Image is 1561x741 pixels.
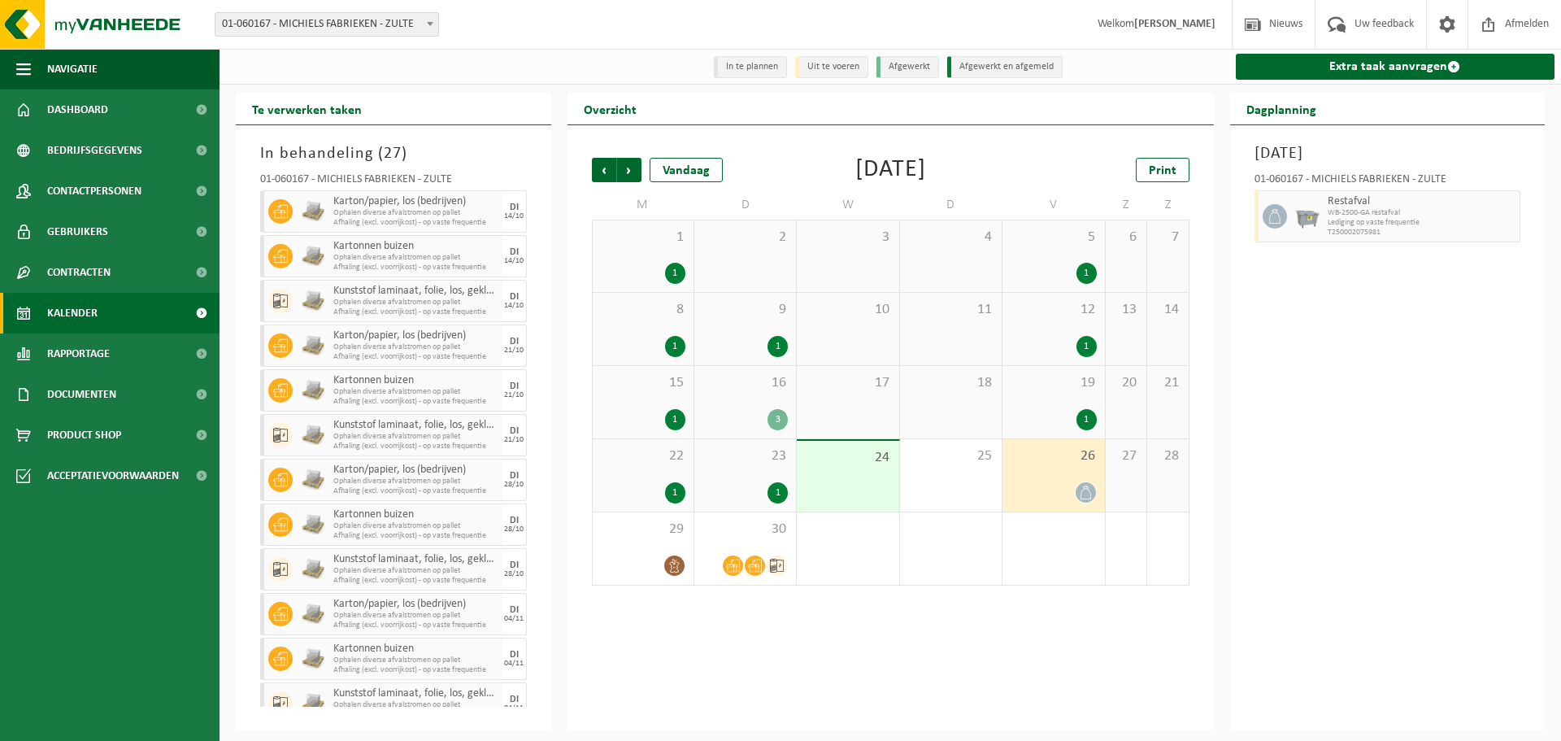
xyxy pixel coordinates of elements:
span: Afhaling (excl. voorrijkost) - op vaste frequentie [333,307,498,317]
span: Afhaling (excl. voorrijkost) - op vaste frequentie [333,397,498,407]
span: Ophalen diverse afvalstromen op pallet [333,208,498,218]
span: 3 [805,229,890,246]
span: 29 [601,521,685,538]
span: 23 [702,447,788,465]
span: 22 [601,447,685,465]
div: 21/10 [504,347,524,355]
span: 25 [908,447,994,465]
div: DI [510,516,519,525]
span: Afhaling (excl. voorrijkost) - op vaste frequentie [333,576,498,586]
span: Karton/papier, los (bedrijven) [333,598,498,611]
span: Kunststof laminaat, folie, los, gekleurd [333,687,498,700]
span: Ophalen diverse afvalstromen op pallet [333,298,498,307]
img: LP-PA-00000-WDN-11 [301,557,325,582]
div: 04/11 [504,615,524,623]
h3: In behandeling ( ) [260,142,527,166]
div: 01-060167 - MICHIELS FABRIEKEN - ZULTE [1254,174,1521,190]
span: 01-060167 - MICHIELS FABRIEKEN - ZULTE [215,12,439,37]
h3: [DATE] [1254,142,1521,166]
div: DI [510,560,519,570]
h2: Te verwerken taken [236,93,378,124]
img: LP-PA-00000-WDN-11 [301,199,325,224]
li: Uit te voeren [795,56,868,78]
div: 1 [1076,263,1097,284]
img: LP-PA-00000-WDN-11 [301,691,325,716]
span: 6 [1114,229,1138,246]
span: Lediging op vaste frequentie [1328,218,1516,228]
span: Afhaling (excl. voorrijkost) - op vaste frequentie [333,352,498,362]
div: 3 [767,409,788,430]
span: Afhaling (excl. voorrijkost) - op vaste frequentie [333,665,498,675]
span: 15 [601,374,685,392]
img: LP-PA-00000-WDN-11 [301,333,325,358]
div: DI [510,650,519,660]
span: 24 [805,449,890,467]
span: Afhaling (excl. voorrijkost) - op vaste frequentie [333,486,498,496]
span: Rapportage [47,333,110,374]
h2: Dagplanning [1230,93,1333,124]
span: Restafval [1328,195,1516,208]
div: DI [510,605,519,615]
div: 1 [1076,409,1097,430]
span: 9 [702,301,788,319]
span: Print [1149,164,1176,177]
div: DI [510,247,519,257]
span: 27 [384,146,402,162]
span: Afhaling (excl. voorrijkost) - op vaste frequentie [333,218,498,228]
span: 7 [1155,229,1180,246]
span: 27 [1114,447,1138,465]
td: Z [1147,190,1189,220]
div: DI [510,292,519,302]
td: W [797,190,899,220]
li: Afgewerkt [876,56,939,78]
div: 14/10 [504,212,524,220]
img: LP-PA-00000-WDN-11 [301,423,325,447]
span: Kartonnen buizen [333,508,498,521]
img: LP-PA-00000-WDN-11 [301,602,325,626]
span: 01-060167 - MICHIELS FABRIEKEN - ZULTE [215,13,438,36]
span: Afhaling (excl. voorrijkost) - op vaste frequentie [333,442,498,451]
span: 1 [601,229,685,246]
span: Documenten [47,374,116,415]
img: LP-PA-00000-WDN-11 [301,289,325,313]
span: Kunststof laminaat, folie, los, gekleurd [333,419,498,432]
div: 21/10 [504,436,524,444]
a: Extra taak aanvragen [1236,54,1555,80]
span: Karton/papier, los (bedrijven) [333,464,498,477]
div: 1 [665,336,685,357]
span: WB-2500-GA restafval [1328,208,1516,218]
span: 16 [702,374,788,392]
span: 4 [908,229,994,246]
span: Ophalen diverse afvalstromen op pallet [333,700,498,710]
span: 19 [1011,374,1096,392]
span: Kunststof laminaat, folie, los, gekleurd [333,553,498,566]
li: Afgewerkt en afgemeld [947,56,1063,78]
span: 26 [1011,447,1096,465]
span: Dashboard [47,89,108,130]
span: Contactpersonen [47,171,141,211]
span: Ophalen diverse afvalstromen op pallet [333,253,498,263]
div: 1 [665,409,685,430]
div: 1 [665,263,685,284]
div: 28/10 [504,570,524,578]
img: WB-2500-GAL-GY-01 [1295,204,1320,229]
td: D [900,190,1002,220]
span: Ophalen diverse afvalstromen op pallet [333,521,498,531]
div: 1 [767,482,788,503]
span: 10 [805,301,890,319]
div: 1 [767,336,788,357]
span: Afhaling (excl. voorrijkost) - op vaste frequentie [333,531,498,541]
span: Afhaling (excl. voorrijkost) - op vaste frequentie [333,263,498,272]
strong: [PERSON_NAME] [1134,18,1215,30]
div: 14/10 [504,302,524,310]
span: Volgende [617,158,641,182]
h2: Overzicht [567,93,653,124]
span: Ophalen diverse afvalstromen op pallet [333,566,498,576]
td: V [1002,190,1105,220]
div: 1 [665,482,685,503]
span: 30 [702,521,788,538]
span: Acceptatievoorwaarden [47,455,179,496]
span: Ophalen diverse afvalstromen op pallet [333,342,498,352]
span: Karton/papier, los (bedrijven) [333,329,498,342]
span: Kartonnen buizen [333,374,498,387]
